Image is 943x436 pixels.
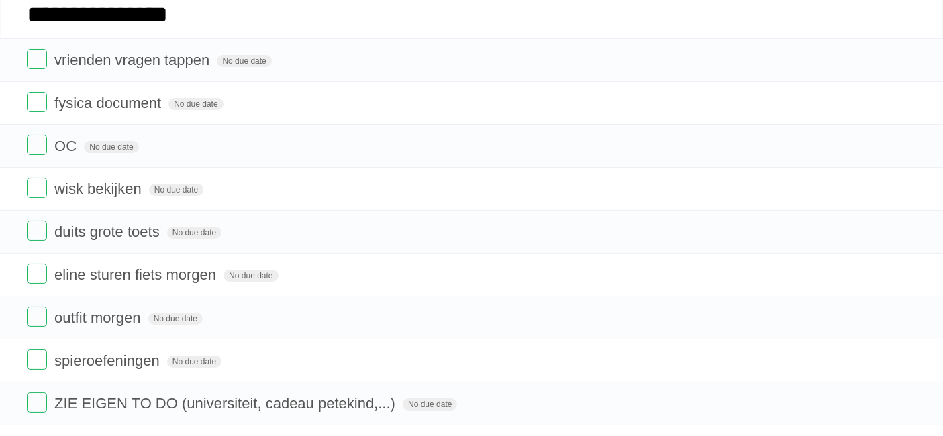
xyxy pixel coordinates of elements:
[27,221,47,241] label: Done
[54,309,144,326] span: outfit morgen
[27,49,47,69] label: Done
[27,392,47,413] label: Done
[54,138,80,154] span: OC
[54,352,163,369] span: spieroefeningen
[168,98,223,110] span: No due date
[224,270,278,282] span: No due date
[27,349,47,370] label: Done
[54,180,145,197] span: wisk bekijken
[27,92,47,112] label: Done
[148,313,203,325] span: No due date
[403,398,457,411] span: No due date
[54,52,213,68] span: vrienden vragen tappen
[54,395,399,412] span: ZIE EIGEN TO DO (universiteit, cadeau petekind,...)
[27,178,47,198] label: Done
[27,307,47,327] label: Done
[167,227,221,239] span: No due date
[54,223,163,240] span: duits grote toets
[149,184,203,196] span: No due date
[27,264,47,284] label: Done
[27,135,47,155] label: Done
[54,266,219,283] span: eline sturen fiets morgen
[167,356,221,368] span: No due date
[217,55,271,67] span: No due date
[84,141,138,153] span: No due date
[54,95,164,111] span: fysica document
